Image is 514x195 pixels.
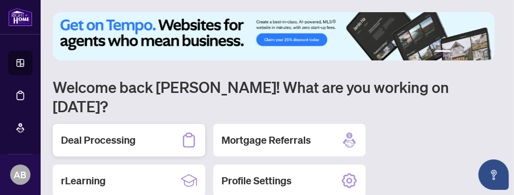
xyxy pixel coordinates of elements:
[221,174,292,188] h2: Profile Settings
[14,168,27,182] span: AB
[61,133,136,147] h2: Deal Processing
[488,50,492,54] button: 6
[8,8,33,26] img: logo
[53,12,495,60] img: Slide 0
[435,50,451,54] button: 1
[478,159,509,190] button: Open asap
[471,50,475,54] button: 4
[53,77,502,116] h1: Welcome back [PERSON_NAME]! What are you working on [DATE]?
[221,133,311,147] h2: Mortgage Referrals
[61,174,106,188] h2: rLearning
[479,50,484,54] button: 5
[463,50,467,54] button: 3
[455,50,459,54] button: 2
